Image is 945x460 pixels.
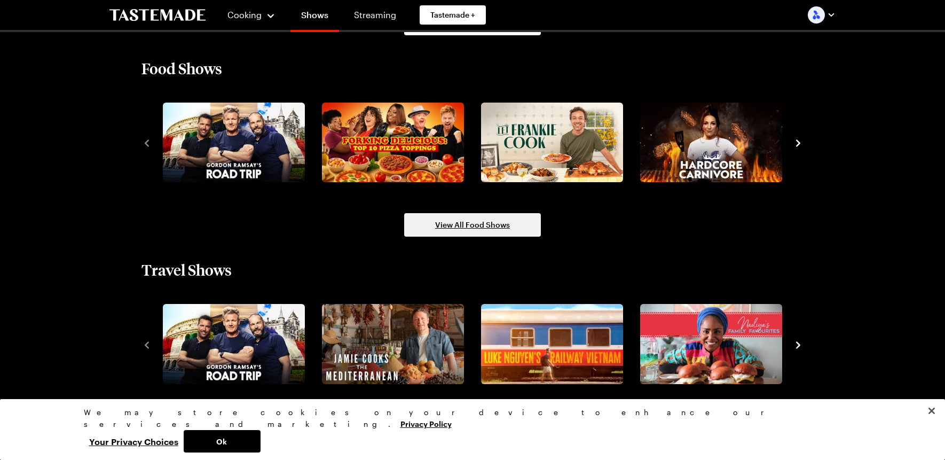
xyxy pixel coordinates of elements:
a: Let Frankie Cook [479,103,621,183]
div: 2 / 10 [318,99,477,186]
div: 1 / 10 [159,301,318,387]
h2: Food Shows [141,59,222,78]
button: Close [920,399,943,423]
span: Tastemade + [430,10,475,20]
img: Let Frankie Cook [481,103,623,183]
div: 3 / 10 [477,301,636,387]
a: Jamie Oliver Cooks the Mediterranean [320,304,462,384]
a: Shows [290,2,339,32]
button: navigate to next item [793,338,804,350]
a: Nadiya's Family Favourites [638,304,780,384]
a: Tastemade + [420,5,486,25]
a: More information about your privacy, opens in a new tab [400,418,452,428]
img: Profile picture [808,6,825,24]
button: Your Privacy Choices [84,430,184,453]
button: navigate to previous item [141,136,152,149]
div: 2 / 10 [318,301,477,387]
a: Gordon Ramsay's Road Trip [161,103,303,183]
img: Gordon Ramsay's Road Trip [163,103,305,183]
img: Gordon Ramsay's Road Trip [163,304,305,384]
div: Privacy [84,407,853,453]
img: Nadiya's Family Favourites [640,304,782,384]
span: View All Food Shows [435,220,510,230]
img: Luke Nguyen's Railway Vietnam [481,304,623,384]
div: 3 / 10 [477,99,636,186]
button: Profile picture [808,6,836,24]
div: 1 / 10 [159,99,318,186]
img: Hardcore Carnivore [640,103,782,183]
button: Ok [184,430,261,453]
button: navigate to next item [793,136,804,149]
a: Luke Nguyen's Railway Vietnam [479,304,621,384]
a: To Tastemade Home Page [109,9,206,21]
div: 4 / 10 [636,301,795,387]
a: Forking Delicious: Top 10 Pizza Toppings [320,103,462,183]
a: Hardcore Carnivore [638,103,780,183]
img: Forking Delicious: Top 10 Pizza Toppings [322,103,464,183]
div: 4 / 10 [636,99,795,186]
button: navigate to previous item [141,338,152,350]
div: We may store cookies on your device to enhance our services and marketing. [84,407,853,430]
button: Cooking [227,2,275,28]
a: Gordon Ramsay's Road Trip [161,304,303,384]
span: Cooking [227,10,262,20]
img: Jamie Oliver Cooks the Mediterranean [322,304,464,384]
a: View All Food Shows [404,213,541,237]
h2: Travel Shows [141,260,232,279]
